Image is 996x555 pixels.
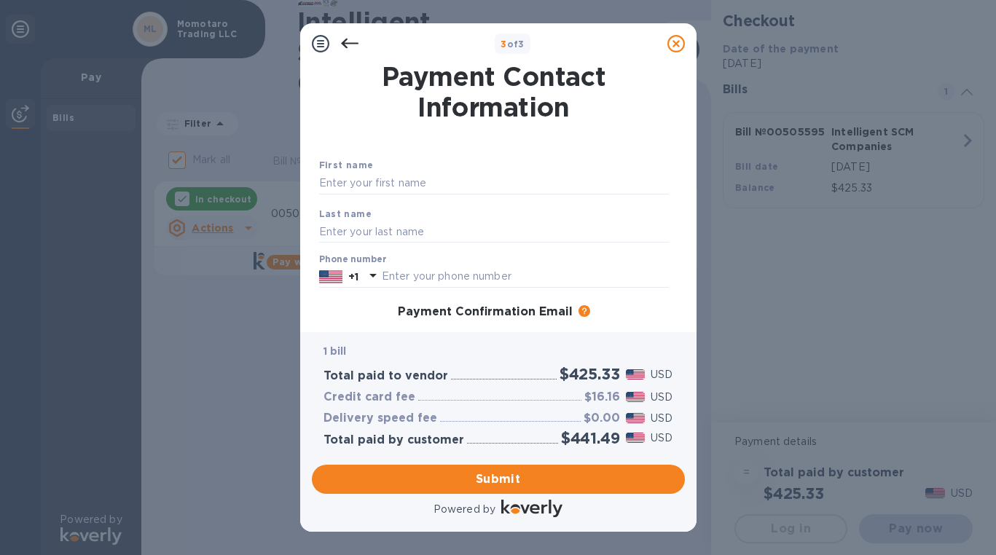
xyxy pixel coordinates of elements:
[561,429,620,447] h2: $441.49
[651,367,673,382] p: USD
[560,365,620,383] h2: $425.33
[651,411,673,426] p: USD
[626,433,646,443] img: USD
[501,39,506,50] span: 3
[312,465,685,494] button: Submit
[501,500,562,517] img: Logo
[319,256,386,264] label: Phone number
[434,502,495,517] p: Powered by
[626,413,646,423] img: USD
[348,269,358,284] p: +1
[651,430,673,446] p: USD
[323,412,437,425] h3: Delivery speed fee
[382,266,669,288] input: Enter your phone number
[501,39,525,50] b: of 3
[626,392,646,402] img: USD
[323,471,673,488] span: Submit
[323,345,347,357] b: 1 bill
[323,433,464,447] h3: Total paid by customer
[319,208,372,219] b: Last name
[319,61,669,122] h1: Payment Contact Information
[319,160,374,170] b: First name
[398,305,573,319] h3: Payment Confirmation Email
[651,390,673,405] p: USD
[626,369,646,379] img: USD
[319,221,669,243] input: Enter your last name
[323,369,448,383] h3: Total paid to vendor
[584,412,620,425] h3: $0.00
[584,390,620,404] h3: $16.16
[319,173,669,194] input: Enter your first name
[323,390,415,404] h3: Credit card fee
[319,269,342,285] img: US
